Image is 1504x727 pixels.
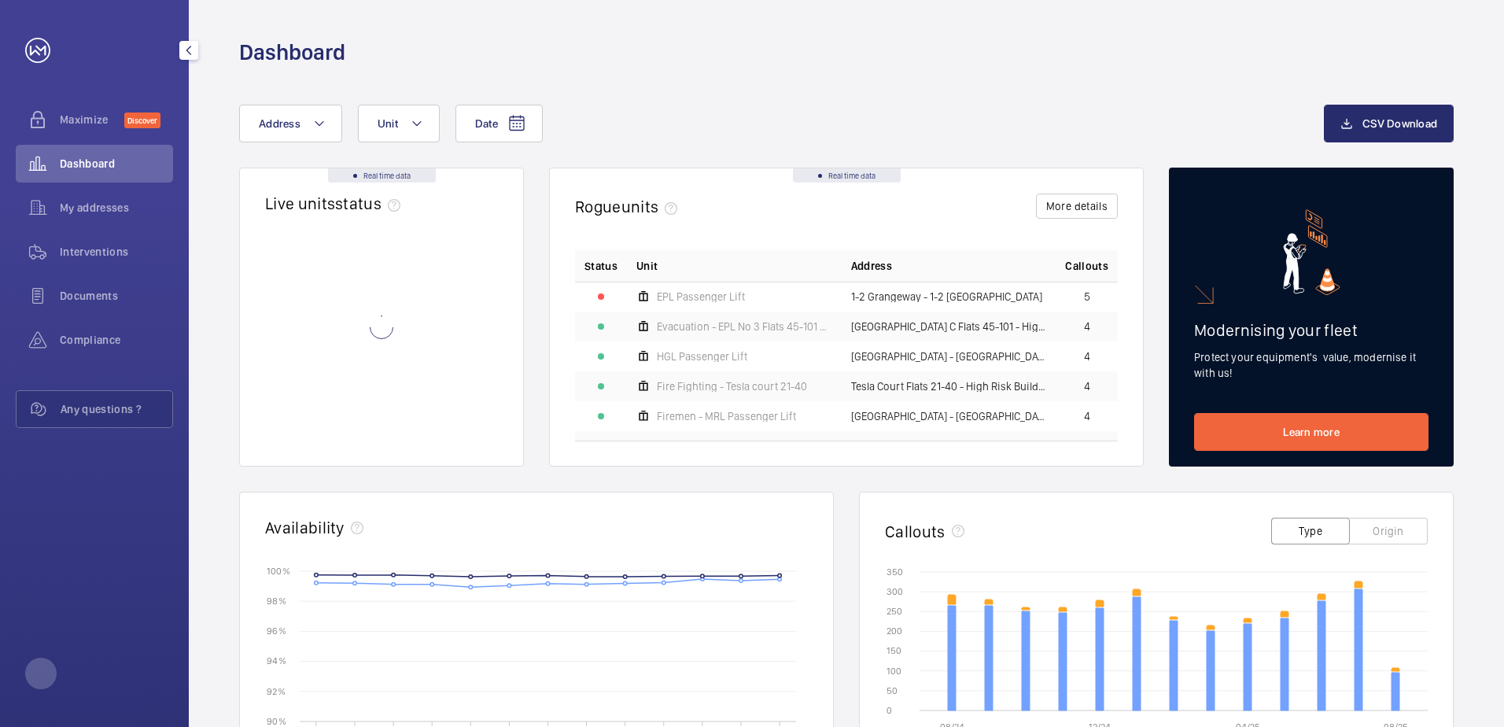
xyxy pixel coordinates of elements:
text: 96 % [267,626,286,637]
button: Address [239,105,342,142]
span: Maximize [60,112,124,127]
text: 98 % [267,596,286,607]
span: Callouts [1065,258,1108,274]
text: 250 [887,606,902,617]
h2: Rogue [575,197,684,216]
span: status [335,194,407,213]
span: Discover [124,113,160,128]
span: Date [475,117,498,130]
h2: Modernising your fleet [1194,320,1428,340]
span: Address [851,258,892,274]
h2: Callouts [885,522,946,541]
button: More details [1036,194,1118,219]
span: My addresses [60,200,173,216]
h2: Live units [265,194,407,213]
span: 4 [1084,411,1090,422]
span: CSV Download [1362,117,1437,130]
span: Unit [378,117,398,130]
span: 4 [1084,351,1090,362]
span: [GEOGRAPHIC_DATA] - [GEOGRAPHIC_DATA] [851,351,1047,362]
p: Status [584,258,617,274]
span: units [621,197,684,216]
span: [GEOGRAPHIC_DATA] - [GEOGRAPHIC_DATA] [851,411,1047,422]
text: 300 [887,586,903,597]
text: 0 [887,705,892,716]
text: 100 [887,666,901,677]
p: Protect your equipment's value, modernise it with us! [1194,349,1428,381]
span: 4 [1084,381,1090,392]
span: Address [259,117,300,130]
text: 94 % [267,655,286,666]
text: 92 % [267,685,286,696]
text: 100 % [267,565,290,576]
span: 5 [1084,291,1090,302]
span: EPL Passenger Lift [657,291,745,302]
span: Compliance [60,332,173,348]
text: 200 [887,626,902,637]
span: Interventions [60,244,173,260]
span: HGL Passenger Lift [657,351,747,362]
button: Date [455,105,543,142]
text: 50 [887,685,898,696]
span: Fire Fighting - Tesla court 21-40 [657,381,807,392]
a: Learn more [1194,413,1428,451]
span: Dashboard [60,156,173,172]
img: marketing-card.svg [1283,209,1340,295]
h1: Dashboard [239,38,345,67]
span: Tesla Court Flats 21-40 - High Risk Building - Tesla Court Flats 21-40 [851,381,1047,392]
span: 1-2 Grangeway - 1-2 [GEOGRAPHIC_DATA] [851,291,1042,302]
span: [GEOGRAPHIC_DATA] C Flats 45-101 - High Risk Building - [GEOGRAPHIC_DATA] 45-101 [851,321,1047,332]
button: Unit [358,105,440,142]
button: Type [1271,518,1350,544]
span: Evacuation - EPL No 3 Flats 45-101 L/h [657,321,832,332]
text: 150 [887,645,901,656]
text: 350 [887,566,903,578]
span: Documents [60,288,173,304]
div: Real time data [793,168,901,183]
h2: Availability [265,518,345,537]
span: 4 [1084,321,1090,332]
button: Origin [1349,518,1428,544]
text: 90 % [267,715,286,726]
span: Unit [636,258,658,274]
span: Any questions ? [61,401,172,417]
button: CSV Download [1324,105,1454,142]
span: Firemen - MRL Passenger Lift [657,411,796,422]
div: Real time data [328,168,436,183]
